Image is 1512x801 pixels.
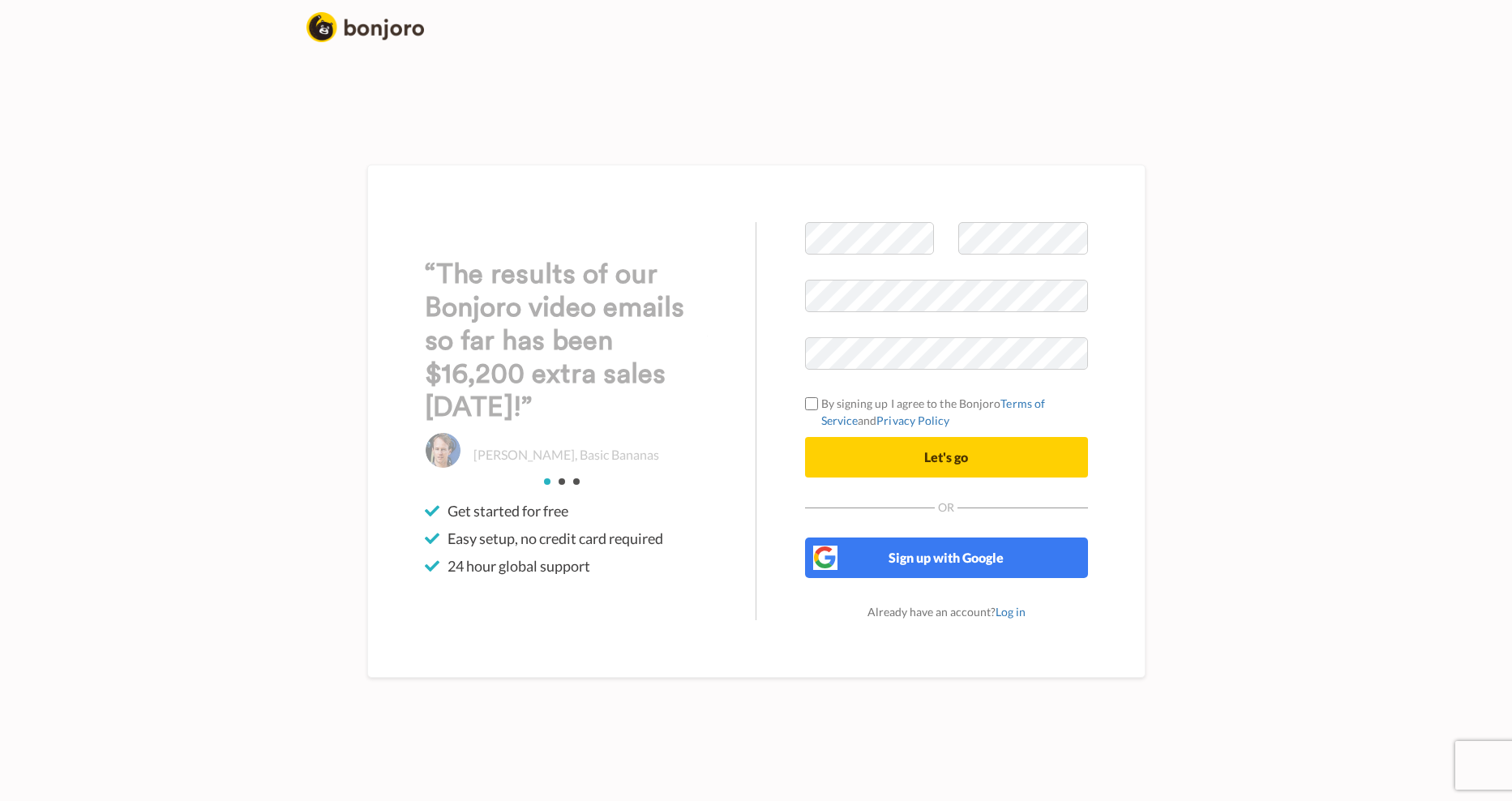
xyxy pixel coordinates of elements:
[448,529,663,548] span: Easy setup, no credit card required
[924,449,968,465] span: Let's go
[425,258,708,424] h3: “The results of our Bonjoro video emails so far has been $16,200 extra sales [DATE]!”
[935,502,957,513] span: Or
[425,432,461,469] img: Christo Hall, Basic Bananas
[448,556,590,576] span: 24 hour global support
[805,395,1088,429] label: By signing up I agree to the Bonjoro and
[473,446,659,465] p: [PERSON_NAME], Basic Bananas
[821,396,1046,427] a: Terms of Service
[867,605,1026,619] span: Already have an account?
[996,605,1026,619] a: Log in
[448,501,568,520] span: Get started for free
[876,413,949,427] a: Privacy Policy
[805,397,818,410] input: By signing up I agree to the BonjoroTerms of ServiceandPrivacy Policy
[306,12,424,42] img: logo_full.png
[889,550,1004,565] span: Sign up with Google
[805,538,1088,578] button: Sign up with Google
[805,437,1088,478] button: Let's go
